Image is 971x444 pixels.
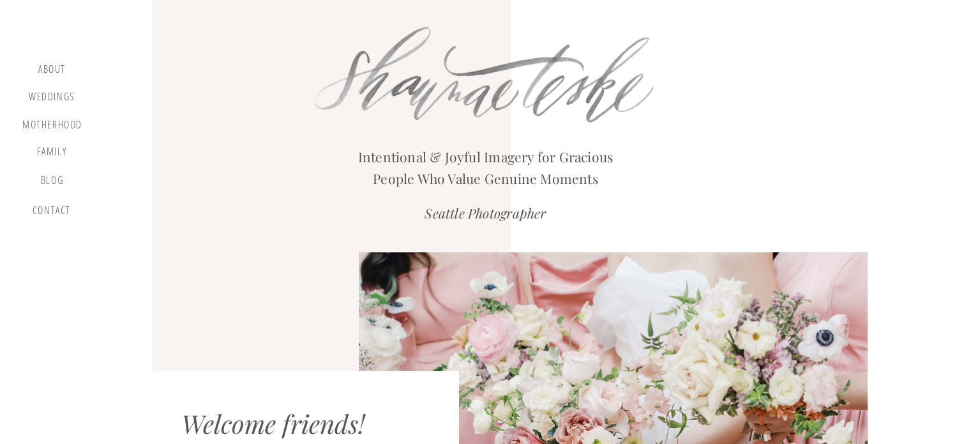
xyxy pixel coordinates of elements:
a: Family [27,146,76,162]
a: Weddings [27,91,76,107]
i: Seattle Photographer [425,204,546,222]
a: blog [33,174,71,192]
a: contact [30,204,73,222]
a: about [33,63,71,79]
h2: Intentional & Joyful Imagery for Gracious People Who Value Genuine Moments [344,146,628,183]
a: motherhood [22,119,82,133]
